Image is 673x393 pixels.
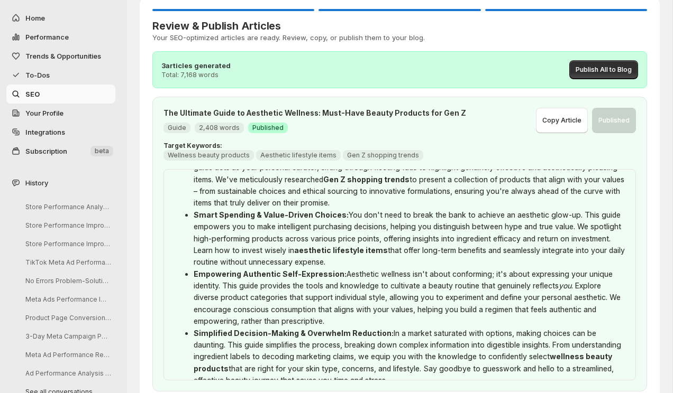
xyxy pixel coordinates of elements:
[168,124,186,132] span: Guide
[25,177,48,188] span: History
[152,32,647,43] p: Your SEO-optimized articles are ready. Review, copy, or publish them to your blog.
[6,8,115,27] button: Home
[163,108,536,118] h4: The Ultimate Guide to Aesthetic Wellness: Must-Have Beauty Products for Gen Z
[163,142,636,150] p: Target Keywords:
[569,60,638,79] button: Publish All to Blog
[17,291,117,307] button: Meta Ads Performance Improvement
[199,124,240,132] span: 2,408 words
[323,175,410,184] strong: Gen Z shopping trends
[542,116,581,125] span: Copy Article
[152,20,647,32] h3: Review & Publish Articles
[25,128,65,136] span: Integrations
[17,217,117,233] button: Store Performance Improvement Strategy
[194,329,394,338] strong: Simplified Decision-Making & Overwhelm Reduction:
[576,65,632,74] span: Publish All to Blog
[559,281,571,290] em: you
[17,199,117,215] button: Store Performance Analysis and Recommendations
[536,108,588,133] button: Copy Article
[25,109,63,117] span: Your Profile
[25,33,69,41] span: Performance
[6,123,115,142] a: Integrations
[168,151,250,160] span: Wellness beauty products
[194,327,627,387] p: In a market saturated with options, making choices can be daunting. This guide simplifies the pro...
[161,71,231,79] p: Total: 7,168 words
[194,352,612,372] strong: wellness beauty products
[17,273,117,289] button: No Errors Problem-Solution Ad Creatives
[194,210,349,219] strong: Smart Spending & Value-Driven Choices:
[194,269,347,278] strong: Empowering Authentic Self-Expression:
[17,365,117,381] button: Ad Performance Analysis & Recommendations
[25,90,40,98] span: SEO
[194,209,627,268] p: You don't need to break the bank to achieve an aesthetic glow-up. This guide empowers you to make...
[17,347,117,363] button: Meta Ad Performance Report Request
[6,142,115,161] button: Subscription
[25,71,50,79] span: To-Dos
[95,147,109,155] span: beta
[17,254,117,270] button: TikTok Meta Ad Performance Analysis
[17,310,117,326] button: Product Page Conversion Improvement
[25,147,67,155] span: Subscription
[25,14,45,22] span: Home
[17,328,117,344] button: 3-Day Meta Campaign Performance Analysis
[6,46,115,65] button: Trends & Opportunities
[161,60,231,71] p: 3 articles generated
[294,246,388,255] strong: aesthetic lifestyle items
[347,151,419,160] span: Gen Z shopping trends
[6,65,115,85] button: To-Dos
[6,104,115,123] a: Your Profile
[252,124,284,132] span: Published
[6,27,115,46] button: Performance
[25,52,101,60] span: Trends & Opportunities
[6,85,115,104] a: SEO
[260,151,336,160] span: Aesthetic lifestyle items
[194,150,627,209] p: Navigating the vast sea of beauty products can be overwhelming. This guide acts as your personal ...
[194,268,627,327] p: Aesthetic wellness isn't about conforming; it's about expressing your unique identity. This guide...
[17,236,117,252] button: Store Performance Improvement Analysis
